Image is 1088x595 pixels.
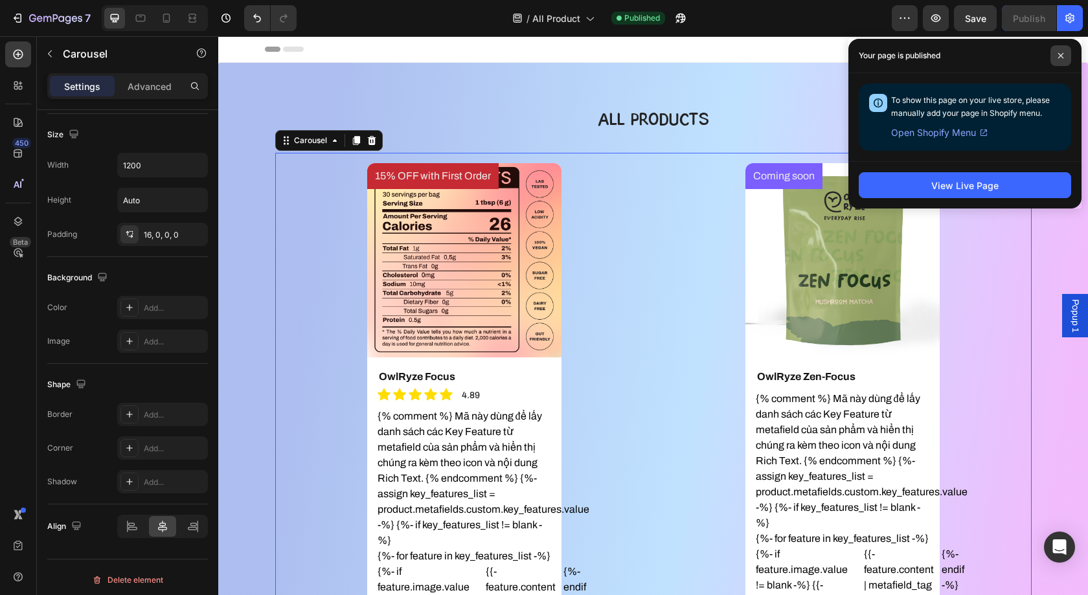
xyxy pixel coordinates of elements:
[527,12,530,25] span: /
[149,127,280,153] pre: 15% OFF with First Order
[244,352,262,366] p: 4.89
[47,335,70,347] div: Image
[149,127,343,321] a: OwlRyze Focus
[144,477,205,488] div: Add...
[1002,5,1056,31] button: Publish
[47,68,824,98] h2: ALL products
[538,331,711,350] h2: OwlRyze Zen-Focus
[267,528,337,590] div: {{- feature.content | metafield_tag -}}
[954,5,997,31] button: Save
[891,125,976,140] span: Open Shopify Menu
[92,572,163,588] div: Delete element
[965,13,986,24] span: Save
[144,302,205,314] div: Add...
[128,80,172,93] p: Advanced
[931,179,999,192] div: View Live Page
[532,12,580,25] span: All Product
[144,443,205,455] div: Add...
[47,229,77,240] div: Padding
[144,229,205,241] div: 16, 0, 0, 0
[47,159,69,171] div: Width
[47,442,73,454] div: Corner
[47,570,208,590] button: Delete element
[244,5,297,31] div: Undo/Redo
[47,269,110,287] div: Background
[159,331,333,350] h2: OwlRyze Focus
[47,518,84,535] div: Align
[64,80,100,93] p: Settings
[891,95,1050,118] span: To show this page on your live store, please manually add your page in Shopify menu.
[63,46,173,62] p: Carousel
[859,172,1071,198] button: View Live Page
[646,510,716,572] div: {{- feature.content | metafield_tag -}}
[10,237,31,247] div: Beta
[1044,532,1075,563] div: Open Intercom Messenger
[144,336,205,348] div: Add...
[73,98,111,110] div: Carousel
[859,49,940,62] p: Your page is published
[118,188,207,212] input: Auto
[47,302,67,313] div: Color
[47,126,82,144] div: Size
[624,12,660,24] span: Published
[47,376,89,394] div: Shape
[218,36,1088,595] iframe: Design area
[47,409,73,420] div: Border
[850,263,863,296] span: Popup 1
[85,10,91,26] p: 7
[5,5,96,31] button: 7
[527,127,604,153] pre: Coming soon
[144,409,205,421] div: Add...
[47,194,71,206] div: Height
[12,138,31,148] div: 450
[118,153,207,177] input: Auto
[1013,12,1045,25] div: Publish
[47,476,77,488] div: Shadow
